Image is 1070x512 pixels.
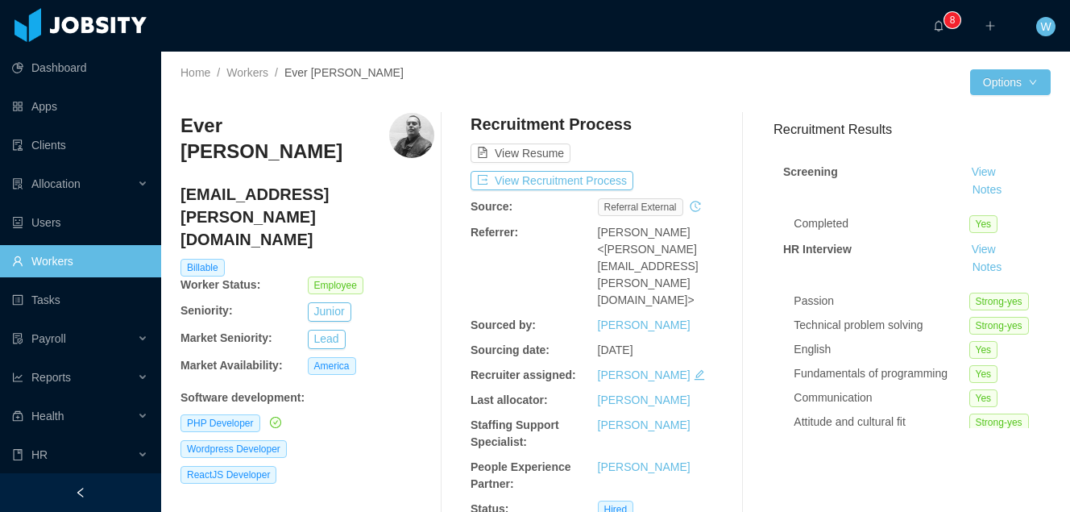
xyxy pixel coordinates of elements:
[180,414,260,432] span: PHP Developer
[471,147,570,160] a: icon: file-textView Resume
[598,460,691,473] a: [PERSON_NAME]
[794,341,968,358] div: English
[794,215,968,232] div: Completed
[950,12,956,28] p: 8
[970,69,1051,95] button: Optionsicon: down
[180,359,283,372] b: Market Availability:
[1040,17,1051,36] span: W
[598,198,683,216] span: Referral external
[12,129,148,161] a: icon: auditClients
[966,165,1002,178] a: View
[794,365,968,382] div: Fundamentals of programming
[284,66,404,79] span: Ever [PERSON_NAME]
[969,341,998,359] span: Yes
[471,318,536,331] b: Sourced by:
[598,418,691,431] a: [PERSON_NAME]
[966,181,1009,200] button: Notes
[180,113,389,165] h3: Ever [PERSON_NAME]
[180,304,233,317] b: Seniority:
[773,119,1051,139] h3: Recruitment Results
[180,466,276,484] span: ReactJS Developer
[275,66,278,79] span: /
[180,331,272,344] b: Market Seniority:
[794,317,968,334] div: Technical problem solving
[966,258,1009,277] button: Notes
[12,206,148,239] a: icon: robotUsers
[794,389,968,406] div: Communication
[969,215,998,233] span: Yes
[969,389,998,407] span: Yes
[969,414,1029,431] span: Strong-yes
[180,391,305,404] b: Software development :
[389,113,434,158] img: a296a768-e696-4f88-8b77-5dc97ab6166f_664bdb319737c-400w.png
[12,449,23,460] i: icon: book
[969,293,1029,310] span: Strong-yes
[180,66,210,79] a: Home
[471,174,633,187] a: icon: exportView Recruitment Process
[598,243,699,306] span: <[PERSON_NAME][EMAIL_ADDRESS][PERSON_NAME][DOMAIN_NAME]>
[270,417,281,428] i: icon: check-circle
[598,318,691,331] a: [PERSON_NAME]
[471,144,570,163] button: icon: file-textView Resume
[598,343,633,356] span: [DATE]
[471,171,633,190] button: icon: exportView Recruitment Process
[783,165,838,178] strong: Screening
[694,369,705,381] i: icon: edit
[308,277,363,294] span: Employee
[267,416,281,429] a: icon: check-circle
[471,418,559,448] b: Staffing Support Specialist:
[12,52,148,84] a: icon: pie-chartDashboard
[180,440,287,458] span: Wordpress Developer
[308,302,351,322] button: Junior
[12,284,148,316] a: icon: profileTasks
[783,243,852,256] strong: HR Interview
[471,368,576,381] b: Recruiter assigned:
[794,293,968,310] div: Passion
[933,20,944,31] i: icon: bell
[180,259,225,277] span: Billable
[471,226,518,239] b: Referrer:
[969,317,1029,335] span: Strong-yes
[794,414,968,431] div: Attitude and cultural fit
[12,90,148,123] a: icon: appstoreApps
[471,343,550,356] b: Sourcing date:
[308,357,356,375] span: America
[969,365,998,383] span: Yes
[31,332,66,345] span: Payroll
[31,410,64,423] span: Health
[471,393,548,406] b: Last allocator:
[471,460,571,490] b: People Experience Partner:
[598,226,691,239] span: [PERSON_NAME]
[12,245,148,277] a: icon: userWorkers
[944,12,960,28] sup: 8
[690,201,701,212] i: icon: history
[180,278,260,291] b: Worker Status:
[12,333,23,344] i: icon: file-protect
[598,368,691,381] a: [PERSON_NAME]
[31,177,81,190] span: Allocation
[226,66,268,79] a: Workers
[598,393,691,406] a: [PERSON_NAME]
[308,330,346,349] button: Lead
[180,183,434,251] h4: [EMAIL_ADDRESS][PERSON_NAME][DOMAIN_NAME]
[471,200,512,213] b: Source:
[217,66,220,79] span: /
[985,20,996,31] i: icon: plus
[31,448,48,461] span: HR
[12,372,23,383] i: icon: line-chart
[12,178,23,189] i: icon: solution
[31,371,71,384] span: Reports
[966,243,1002,256] a: View
[12,410,23,422] i: icon: medicine-box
